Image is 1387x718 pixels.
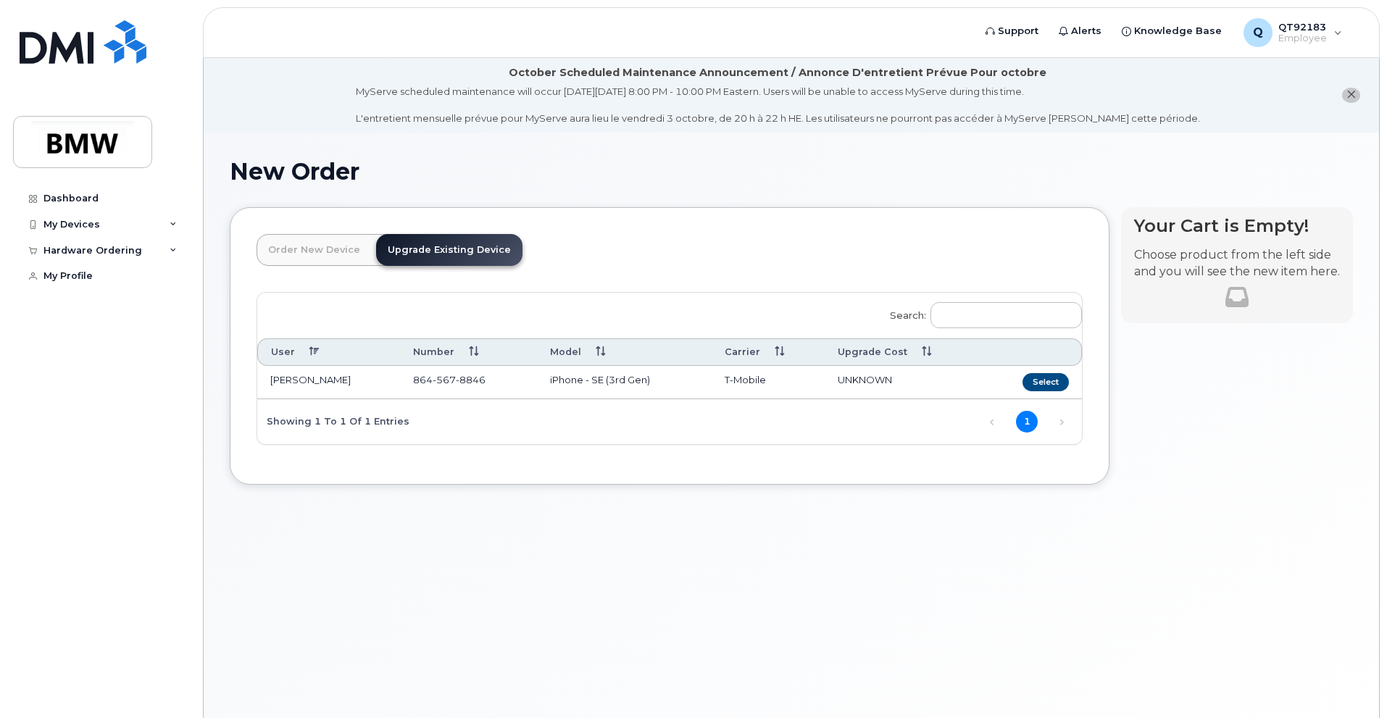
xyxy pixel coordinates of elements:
th: Model: activate to sort column ascending [537,338,712,365]
th: Number: activate to sort column ascending [400,338,536,365]
input: Search: [930,302,1082,328]
td: T-Mobile [712,366,825,399]
span: 864 [413,374,486,385]
div: October Scheduled Maintenance Announcement / Annonce D'entretient Prévue Pour octobre [509,65,1046,80]
a: Upgrade Existing Device [376,234,522,266]
td: [PERSON_NAME] [257,366,400,399]
th: Carrier: activate to sort column ascending [712,338,825,365]
span: 567 [433,374,456,385]
div: MyServe scheduled maintenance will occur [DATE][DATE] 8:00 PM - 10:00 PM Eastern. Users will be u... [356,85,1200,125]
p: Choose product from the left side and you will see the new item here. [1134,247,1340,280]
span: UNKNOWN [838,374,892,385]
th: User: activate to sort column descending [257,338,400,365]
a: Next [1051,412,1072,433]
td: iPhone - SE (3rd Gen) [537,366,712,399]
button: close notification [1342,88,1360,103]
label: Search: [880,293,1082,333]
a: 1 [1016,411,1038,433]
h1: New Order [230,159,1353,184]
button: Select [1022,373,1069,391]
th: Upgrade Cost: activate to sort column ascending [825,338,983,365]
a: Previous [981,412,1003,433]
h4: Your Cart is Empty! [1134,216,1340,235]
span: 8846 [456,374,486,385]
a: Order New Device [257,234,372,266]
div: Showing 1 to 1 of 1 entries [257,409,409,433]
iframe: Messenger Launcher [1324,655,1376,707]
